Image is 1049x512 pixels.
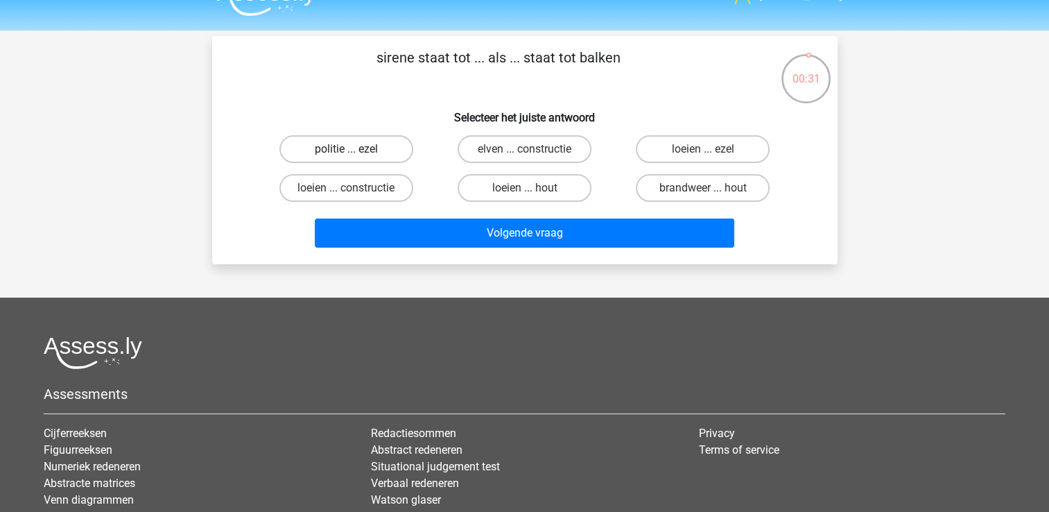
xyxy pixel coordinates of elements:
a: Figuurreeksen [44,443,112,456]
button: Volgende vraag [315,219,734,248]
a: Verbaal redeneren [371,477,459,490]
a: Terms of service [699,443,779,456]
a: Abstract redeneren [371,443,462,456]
h5: Assessments [44,386,1005,402]
label: loeien ... hout [458,174,591,202]
a: Privacy [699,427,735,440]
a: Abstracte matrices [44,477,135,490]
a: Venn diagrammen [44,493,134,506]
div: 00:31 [780,53,832,87]
p: sirene staat tot ... als ... staat tot balken [234,47,763,89]
img: Assessly logo [44,336,142,369]
label: politie ... ezel [279,135,413,163]
a: Redactiesommen [371,427,456,440]
label: loeien ... ezel [636,135,770,163]
a: Situational judgement test [371,460,500,473]
label: elven ... constructie [458,135,591,163]
a: Watson glaser [371,493,441,506]
h6: Selecteer het juiste antwoord [234,100,815,124]
label: loeien ... constructie [279,174,413,202]
label: brandweer ... hout [636,174,770,202]
a: Numeriek redeneren [44,460,141,473]
a: Cijferreeksen [44,427,107,440]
